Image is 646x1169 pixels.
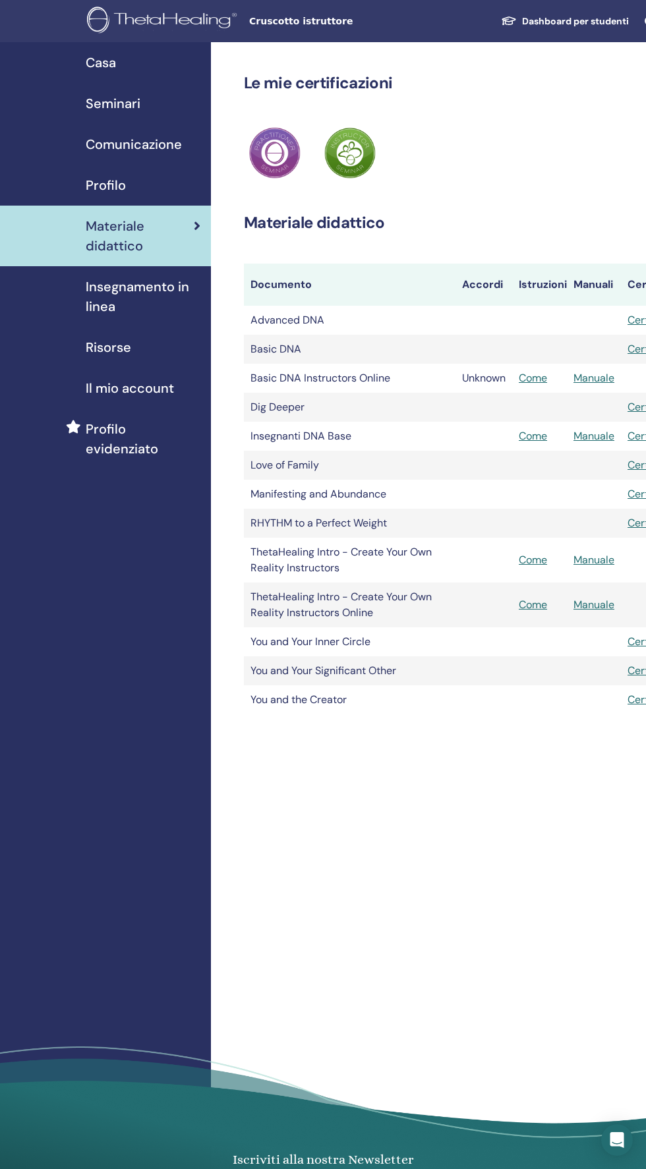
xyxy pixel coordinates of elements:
span: Comunicazione [86,134,182,154]
td: Manifesting and Abundance [244,480,455,509]
span: Materiale didattico [86,216,194,256]
span: Casa [86,53,116,72]
th: Accordi [455,264,512,306]
a: Manuale [573,553,614,567]
td: Insegnanti DNA Base [244,422,455,451]
h4: Iscriviti alla nostra Newsletter [171,1152,475,1167]
td: RHYTHM to a Perfect Weight [244,509,455,538]
img: logo.png [87,7,241,36]
td: ThetaHealing Intro - Create Your Own Reality Instructors [244,538,455,583]
a: Come [519,553,547,567]
img: Practitioner [324,127,376,179]
a: Come [519,598,547,612]
a: Dashboard per studenti [490,9,639,34]
th: Manuali [567,264,621,306]
td: You and Your Inner Circle [244,627,455,656]
td: You and Your Significant Other [244,656,455,685]
td: You and the Creator [244,685,455,714]
a: Come [519,429,547,443]
a: Manuale [573,371,614,385]
td: Basic DNA [244,335,455,364]
td: ThetaHealing Intro - Create Your Own Reality Instructors Online [244,583,455,627]
span: Insegnamento in linea [86,277,200,316]
img: graduation-cap-white.svg [501,15,517,26]
span: Il mio account [86,378,174,398]
div: Unknown [462,370,506,386]
td: Dig Deeper [244,393,455,422]
td: Basic DNA Instructors Online [244,364,455,393]
img: Practitioner [249,127,301,179]
th: Documento [244,264,455,306]
div: Open Intercom Messenger [601,1124,633,1156]
a: Manuale [573,429,614,443]
span: Profilo evidenziato [86,419,200,459]
th: Istruzioni [512,264,567,306]
a: Come [519,371,547,385]
span: Cruscotto istruttore [249,14,447,28]
span: Risorse [86,337,131,357]
td: Advanced DNA [244,306,455,335]
span: Profilo [86,175,126,195]
a: Manuale [573,598,614,612]
span: Seminari [86,94,140,113]
td: Love of Family [244,451,455,480]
